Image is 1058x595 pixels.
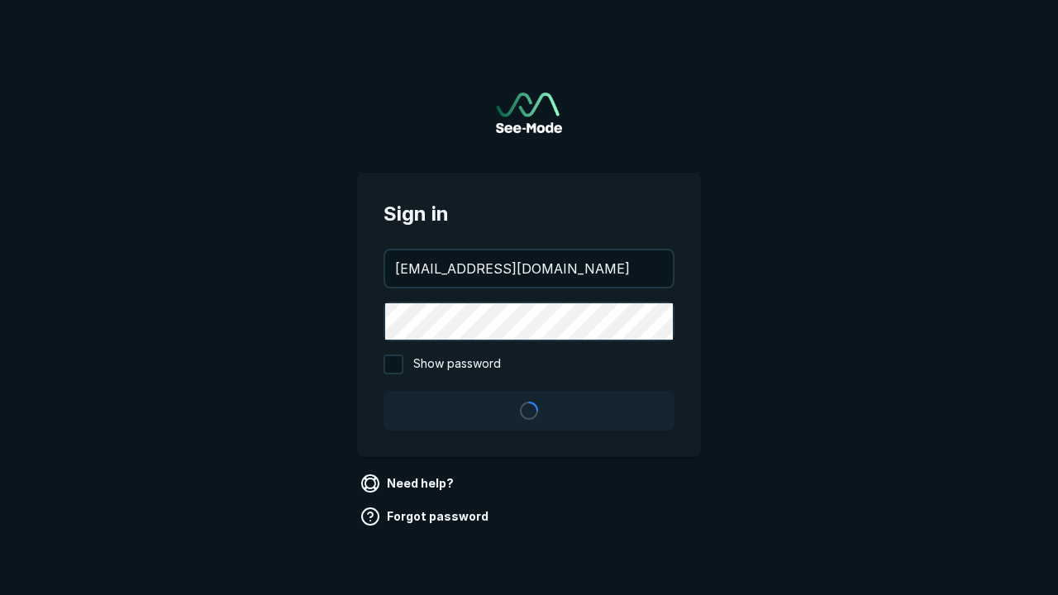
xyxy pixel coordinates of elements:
span: Sign in [384,199,674,229]
img: See-Mode Logo [496,93,562,133]
a: Forgot password [357,503,495,530]
input: your@email.com [385,250,673,287]
span: Show password [413,355,501,374]
a: Need help? [357,470,460,497]
a: Go to sign in [496,93,562,133]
